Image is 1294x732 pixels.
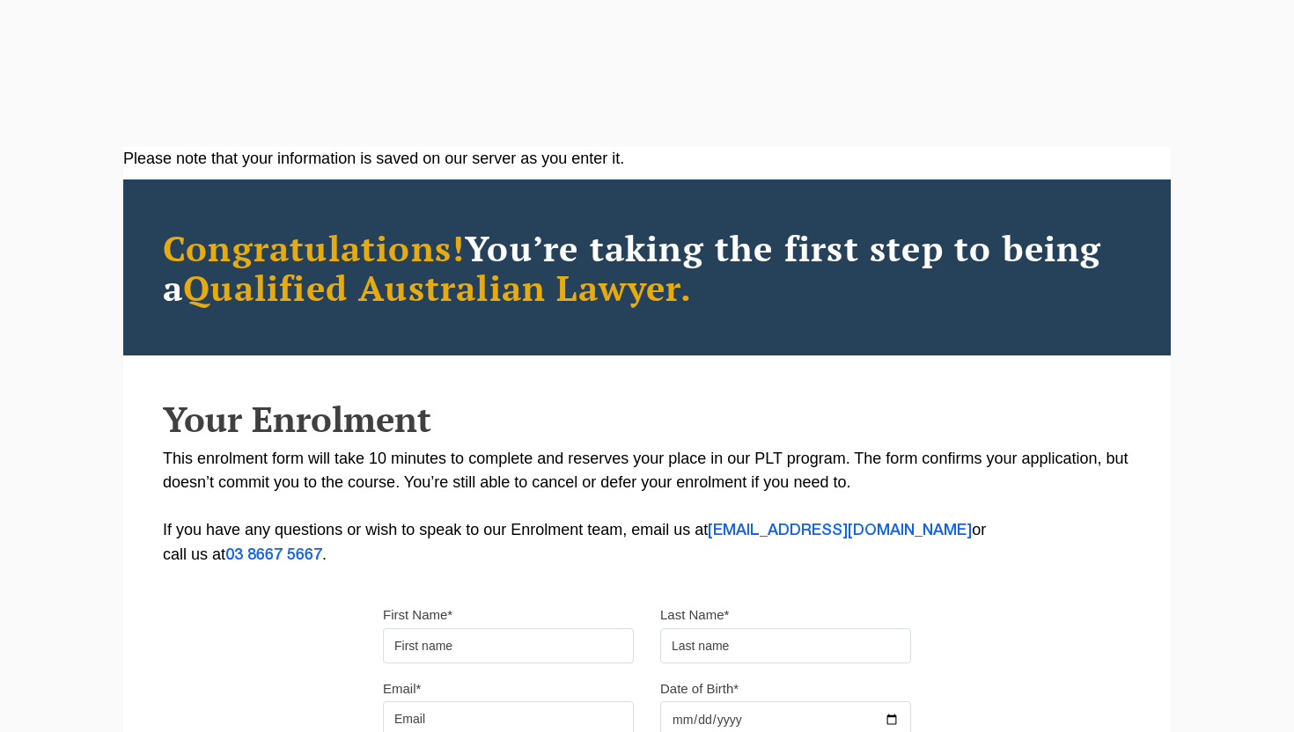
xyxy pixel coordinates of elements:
[163,224,465,271] span: Congratulations!
[225,548,322,562] a: 03 8667 5667
[383,628,634,663] input: First name
[660,606,729,624] label: Last Name*
[708,523,972,538] a: [EMAIL_ADDRESS][DOMAIN_NAME]
[383,606,452,624] label: First Name*
[123,147,1171,171] div: Please note that your information is saved on our server as you enter it.
[163,399,1131,438] h2: Your Enrolment
[383,680,421,698] label: Email*
[163,447,1131,567] p: This enrolment form will take 10 minutes to complete and reserves your place in our PLT program. ...
[183,264,692,311] span: Qualified Australian Lawyer.
[163,228,1131,307] h2: You’re taking the first step to being a
[660,680,739,698] label: Date of Birth*
[660,628,911,663] input: Last name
